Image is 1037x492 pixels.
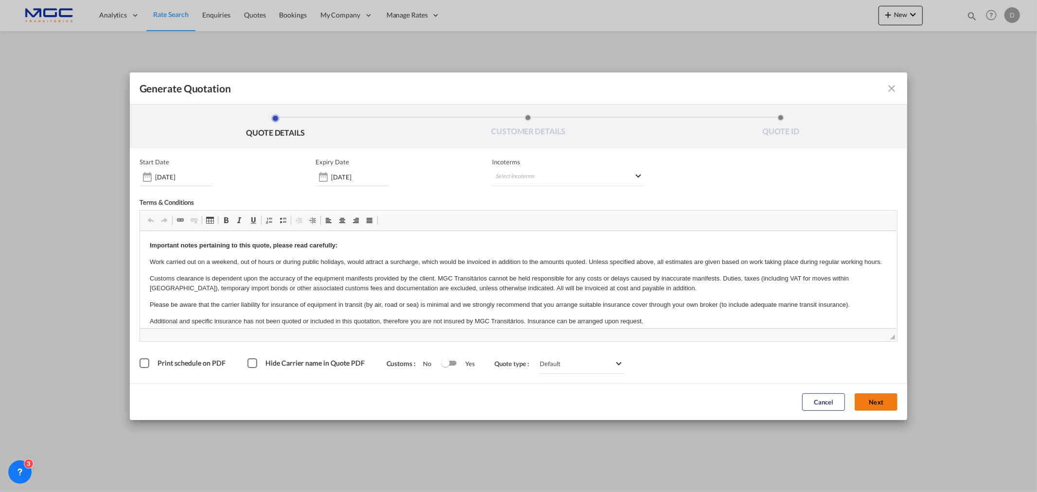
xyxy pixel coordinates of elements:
input: Start date [155,173,213,181]
span: No [423,360,441,368]
a: Centrado [335,214,349,227]
p: Expiry Date [316,158,349,166]
strong: Important notes pertaining to this quote, please read carefully: [10,11,197,18]
span: Print schedule on PDF [158,359,226,367]
span: Incoterms [492,158,644,166]
md-dialog: Generate QuotationQUOTE ... [130,72,908,420]
iframe: Editor de texto enriquecido, editor2 [140,231,897,328]
a: Diminuir avanço [292,214,306,227]
span: Generate Quotation [140,82,231,95]
md-checkbox: Print schedule on PDF [140,359,228,369]
input: Expiry date [331,173,389,181]
span: Redimensionar [890,334,895,339]
p: Customs clearance is dependent upon the accuracy of the equipment manifests provided by the clien... [10,43,748,63]
p: Please be aware that the carrier liability for insurance of equipment in transit (by air, road or... [10,69,748,79]
a: Eliminar hiperligação [187,214,201,227]
li: QUOTE ID [654,114,907,141]
a: Justificado [363,214,376,227]
p: Additional and specific insurance has not been quoted or included in this quotation, therefore yo... [10,86,748,96]
md-select: Select Incoterms [492,169,644,186]
button: Cancel [802,393,845,411]
a: Anular (Ctrl+Z) [144,214,158,227]
li: CUSTOMER DETAILS [402,114,654,141]
a: Aumentar avanço [306,214,319,227]
span: Hide Carrier name in Quote PDF [265,359,365,367]
body: Editor de texto enriquecido, editor2 [10,10,748,204]
a: Sublinhado (Ctrl+U) [246,214,260,227]
span: Quote type : [495,360,537,368]
a: Itálico (Ctrl+I) [233,214,246,227]
span: Customs : [387,359,423,368]
a: Negrito (Ctrl+B) [219,214,233,227]
a: Marcas [276,214,290,227]
div: Default [540,360,561,368]
a: Numeração [263,214,276,227]
p: Work carried out on a weekend, out of hours or during public holidays, would attract a surcharge,... [10,26,748,36]
md-switch: Switch 1 [441,356,456,371]
a: Refazer (Ctrl+Y) [158,214,171,227]
a: Tabela [203,214,217,227]
a: Alinhar à direita [349,214,363,227]
span: Yes [456,360,475,368]
li: QUOTE DETAILS [149,114,402,141]
p: Start Date [140,158,169,166]
div: Terms & Conditions [140,198,519,210]
md-checkbox: Hide Carrier name in Quote PDF [247,359,367,369]
md-icon: icon-close fg-AAA8AD cursor m-0 [886,83,897,94]
button: Next [855,393,897,411]
a: Alinhar à esquerda [322,214,335,227]
a: Hiperligação (Ctrl+K) [174,214,187,227]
